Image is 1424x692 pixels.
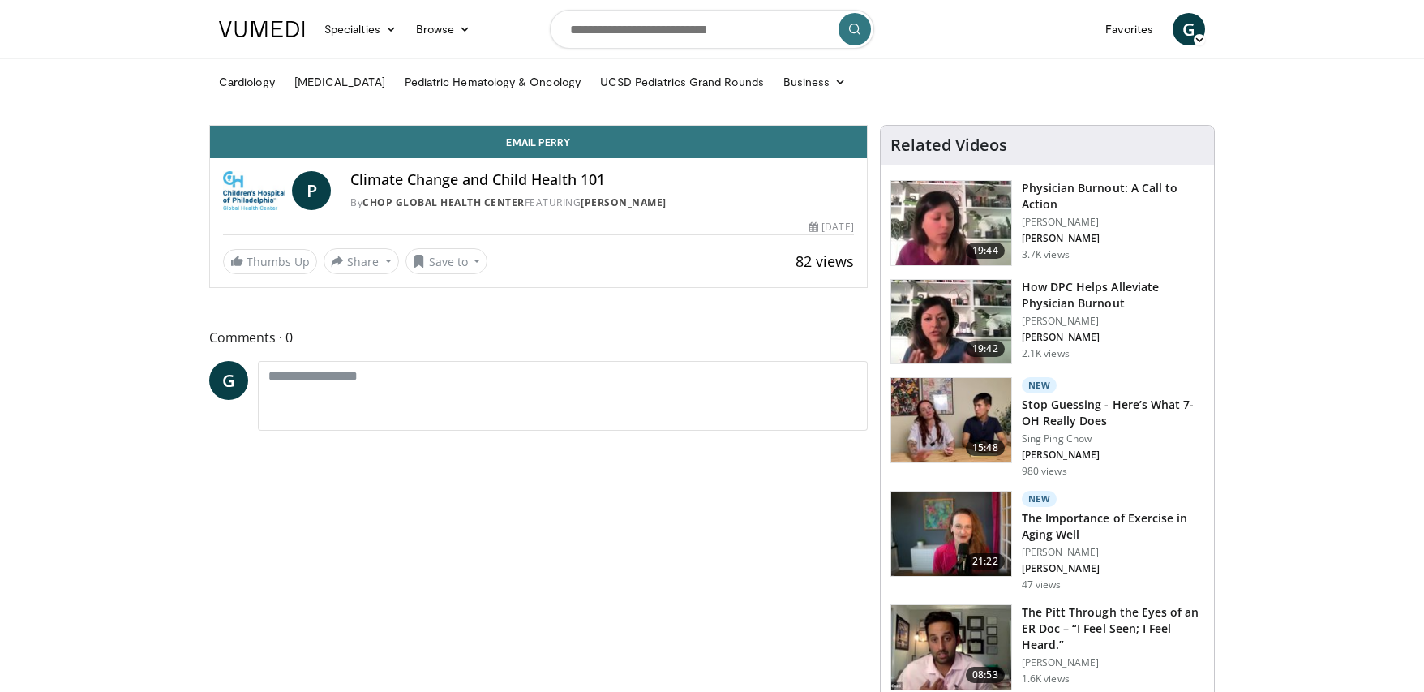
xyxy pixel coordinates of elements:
p: New [1022,491,1057,507]
img: 8c03ed1f-ed96-42cb-9200-2a88a5e9b9ab.150x105_q85_crop-smart_upscale.jpg [891,280,1011,364]
a: Thumbs Up [223,249,317,274]
img: d288e91f-868e-4518-b99c-ec331a88479d.150x105_q85_crop-smart_upscale.jpg [891,492,1011,576]
img: ae962841-479a-4fc3-abd9-1af602e5c29c.150x105_q85_crop-smart_upscale.jpg [891,181,1011,265]
p: [PERSON_NAME] [1022,331,1204,344]
img: deacb99e-802d-4184-8862-86b5a16472a1.150x105_q85_crop-smart_upscale.jpg [891,605,1011,690]
p: 47 views [1022,578,1062,591]
h3: How DPC Helps Alleviate Physician Burnout [1022,279,1204,312]
h4: Related Videos [890,135,1007,155]
span: 08:53 [966,667,1005,683]
p: 3.7K views [1022,248,1070,261]
p: [PERSON_NAME] [1022,315,1204,328]
h3: Physician Burnout: A Call to Action [1022,180,1204,213]
h3: Stop Guessing - Here’s What 7-OH Really Does [1022,397,1204,429]
div: By FEATURING [350,196,853,210]
h3: The Pitt Through the Eyes of an ER Doc – “I Feel Seen; I Feel Heard.” [1022,604,1204,653]
div: [DATE] [809,220,853,234]
h4: Climate Change and Child Health 101 [350,171,853,189]
p: 2.1K views [1022,347,1070,360]
p: 980 views [1022,465,1067,478]
a: 19:42 How DPC Helps Alleviate Physician Burnout [PERSON_NAME] [PERSON_NAME] 2.1K views [890,279,1204,365]
a: [PERSON_NAME] [581,196,667,209]
a: CHOP Global Health Center [362,196,525,209]
span: 15:48 [966,440,1005,456]
a: 08:53 The Pitt Through the Eyes of an ER Doc – “I Feel Seen; I Feel Heard.” [PERSON_NAME] 1.6K views [890,604,1204,690]
img: 74f48e99-7be1-4805-91f5-c50674ee60d2.150x105_q85_crop-smart_upscale.jpg [891,378,1011,462]
span: 21:22 [966,553,1005,570]
a: 15:48 New Stop Guessing - Here’s What 7-OH Really Does Sing Ping Chow [PERSON_NAME] 980 views [890,377,1204,478]
a: 19:44 Physician Burnout: A Call to Action [PERSON_NAME] [PERSON_NAME] 3.7K views [890,180,1204,266]
img: VuMedi Logo [219,21,305,37]
button: Share [324,248,399,274]
p: [PERSON_NAME] [1022,562,1204,575]
p: 1.6K views [1022,673,1070,686]
input: Search topics, interventions [550,10,874,49]
a: Specialties [315,13,406,45]
p: [PERSON_NAME] [1022,546,1204,559]
a: G [209,361,248,400]
span: 82 views [796,251,854,271]
p: [PERSON_NAME] [1022,216,1204,229]
a: Browse [406,13,481,45]
a: 21:22 New The Importance of Exercise in Aging Well [PERSON_NAME] [PERSON_NAME] 47 views [890,491,1204,591]
a: [MEDICAL_DATA] [285,66,395,98]
button: Save to [405,248,488,274]
span: Comments 0 [209,327,868,348]
span: 19:42 [966,341,1005,357]
a: UCSD Pediatrics Grand Rounds [590,66,774,98]
h3: The Importance of Exercise in Aging Well [1022,510,1204,543]
p: Sing Ping Chow [1022,432,1204,445]
p: [PERSON_NAME] [1022,232,1204,245]
img: CHOP Global Health Center [223,171,285,210]
a: Favorites [1096,13,1163,45]
a: Cardiology [209,66,285,98]
p: [PERSON_NAME] [1022,449,1204,462]
p: [PERSON_NAME] [1022,656,1204,669]
span: 19:44 [966,243,1005,259]
a: G [1173,13,1205,45]
a: P [292,171,331,210]
a: Pediatric Hematology & Oncology [395,66,590,98]
p: New [1022,377,1057,393]
a: Email Perry [210,126,867,158]
a: Business [774,66,856,98]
